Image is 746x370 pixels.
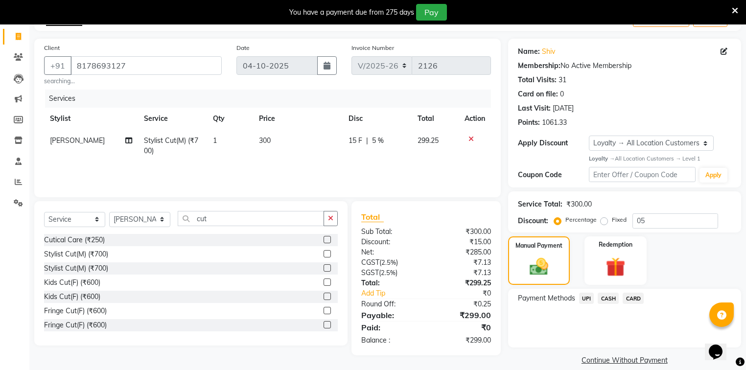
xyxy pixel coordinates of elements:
div: 0 [560,89,564,99]
small: searching... [44,77,222,86]
div: ₹15.00 [426,237,498,247]
div: Sub Total: [354,227,426,237]
div: Balance : [354,335,426,346]
div: Membership: [518,61,560,71]
span: 1 [213,136,217,145]
a: Continue Without Payment [510,355,739,366]
div: ₹0 [426,322,498,333]
div: Discount: [518,216,548,226]
strong: Loyalty → [589,155,615,162]
span: UPI [579,293,594,304]
th: Action [459,108,491,130]
span: Payment Methods [518,293,575,303]
span: CGST [361,258,379,267]
div: Service Total: [518,199,562,209]
div: No Active Membership [518,61,731,71]
th: Stylist [44,108,138,130]
div: [DATE] [553,103,574,114]
div: Points: [518,117,540,128]
label: Fixed [612,215,627,224]
div: ₹0 [438,288,498,299]
div: Coupon Code [518,170,589,180]
div: ₹299.00 [426,309,498,321]
div: You have a payment due from 275 days [289,7,414,18]
div: Stylist Cut(M) (₹700) [44,263,108,274]
div: Net: [354,247,426,257]
span: 300 [259,136,271,145]
div: Last Visit: [518,103,551,114]
input: Enter Offer / Coupon Code [589,167,696,182]
label: Manual Payment [515,241,562,250]
div: Kids Cut(F) (₹600) [44,292,100,302]
div: ₹7.13 [426,268,498,278]
img: _cash.svg [524,256,554,277]
div: Paid: [354,322,426,333]
div: Discount: [354,237,426,247]
div: Card on file: [518,89,558,99]
div: Kids Cut(F) (₹600) [44,277,100,288]
div: Fringe Cut(F) (₹600) [44,306,107,316]
span: SGST [361,268,379,277]
th: Qty [207,108,253,130]
a: Add Tip [354,288,438,299]
span: 15 F [349,136,362,146]
div: ₹285.00 [426,247,498,257]
th: Price [253,108,343,130]
span: 5 % [372,136,384,146]
th: Total [412,108,459,130]
div: ₹300.00 [426,227,498,237]
div: ₹7.13 [426,257,498,268]
div: Stylist Cut(M) (₹700) [44,249,108,259]
button: Pay [416,4,447,21]
span: | [366,136,368,146]
span: [PERSON_NAME] [50,136,105,145]
label: Date [236,44,250,52]
div: 31 [559,75,566,85]
div: 1061.33 [542,117,567,128]
label: Invoice Number [351,44,394,52]
label: Client [44,44,60,52]
input: Search or Scan [178,211,324,226]
div: All Location Customers → Level 1 [589,155,731,163]
span: 2.5% [381,269,396,277]
div: Name: [518,46,540,57]
div: Total Visits: [518,75,557,85]
input: Search by Name/Mobile/Email/Code [70,56,222,75]
div: ₹299.25 [426,278,498,288]
div: Round Off: [354,299,426,309]
img: _gift.svg [600,255,631,279]
div: Total: [354,278,426,288]
span: 2.5% [381,258,396,266]
div: ( ) [354,268,426,278]
span: 299.25 [418,136,439,145]
div: ₹300.00 [566,199,592,209]
a: Shiv [542,46,555,57]
div: ( ) [354,257,426,268]
div: ₹0.25 [426,299,498,309]
label: Percentage [565,215,597,224]
span: CASH [598,293,619,304]
th: Service [138,108,207,130]
button: +91 [44,56,71,75]
th: Disc [343,108,412,130]
div: Payable: [354,309,426,321]
div: Services [45,90,498,108]
div: Cutical Care (₹250) [44,235,105,245]
label: Redemption [599,240,632,249]
iframe: chat widget [705,331,736,360]
button: Apply [699,168,727,183]
span: Total [361,212,384,222]
span: Stylist Cut(M) (₹700) [144,136,198,155]
span: CARD [623,293,644,304]
div: Fringe Cut(F) (₹600) [44,320,107,330]
div: Apply Discount [518,138,589,148]
div: ₹299.00 [426,335,498,346]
